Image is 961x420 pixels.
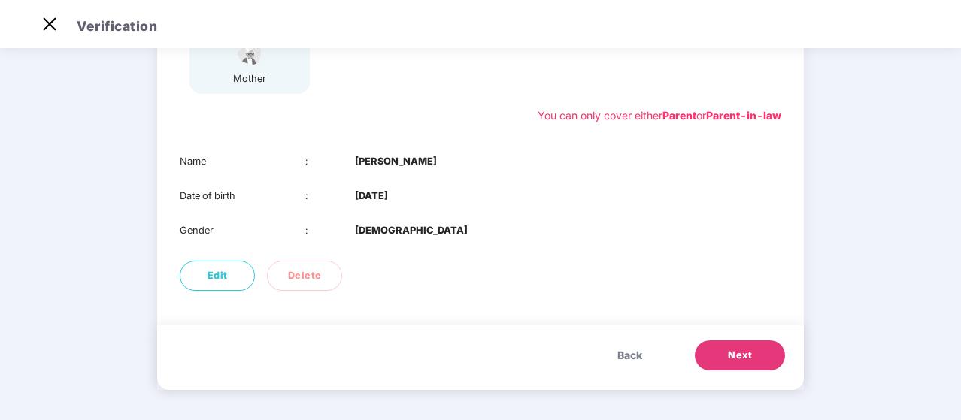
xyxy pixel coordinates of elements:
[267,261,342,291] button: Delete
[180,189,305,204] div: Date of birth
[538,107,781,124] div: You can only cover either or
[355,189,388,204] b: [DATE]
[288,268,322,283] span: Delete
[180,223,305,238] div: Gender
[355,223,468,238] b: [DEMOGRAPHIC_DATA]
[617,347,642,364] span: Back
[180,261,255,291] button: Edit
[662,109,696,122] b: Parent
[602,340,657,370] button: Back
[305,154,356,169] div: :
[706,109,781,122] b: Parent-in-law
[208,268,228,283] span: Edit
[180,154,305,169] div: Name
[305,189,356,204] div: :
[231,41,268,67] img: svg+xml;base64,PHN2ZyB4bWxucz0iaHR0cDovL3d3dy53My5vcmcvMjAwMC9zdmciIHdpZHRoPSI1NCIgaGVpZ2h0PSIzOC...
[305,223,356,238] div: :
[695,340,785,370] button: Next
[355,154,437,169] b: [PERSON_NAME]
[231,71,268,86] div: mother
[728,348,752,363] span: Next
